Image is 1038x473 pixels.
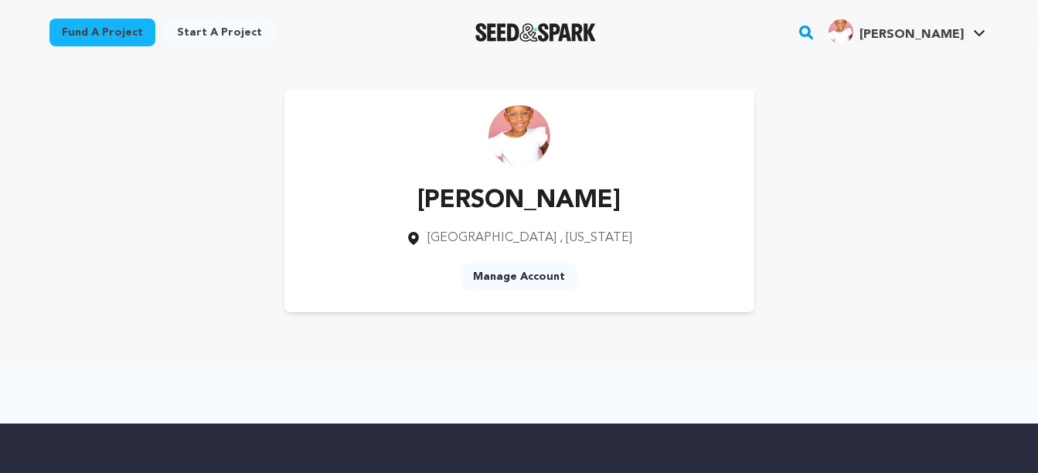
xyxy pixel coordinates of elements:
a: Izzy M.'s Profile [825,16,989,44]
img: Seed&Spark Logo Dark Mode [475,23,597,42]
img: 41a3f242b8017bda.jpg [829,19,853,44]
span: Izzy M.'s Profile [825,16,989,49]
a: Start a project [165,19,274,46]
span: [PERSON_NAME] [859,29,964,41]
p: [PERSON_NAME] [406,182,632,219]
div: Izzy M.'s Profile [829,19,964,44]
a: Manage Account [461,263,577,291]
img: https://seedandspark-static.s3.us-east-2.amazonaws.com/images/User/002/316/633/medium/41a3f242b80... [488,105,550,167]
span: [GEOGRAPHIC_DATA] [427,232,556,244]
span: , [US_STATE] [560,232,632,244]
a: Fund a project [49,19,155,46]
a: Seed&Spark Homepage [475,23,597,42]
